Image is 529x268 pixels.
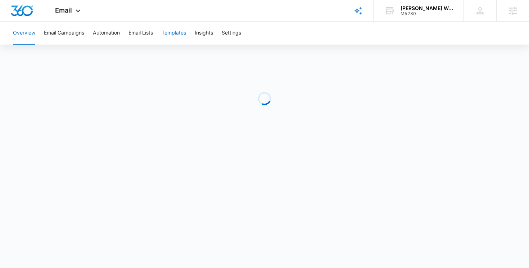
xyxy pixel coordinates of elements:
button: Automation [93,22,120,45]
button: Settings [222,22,241,45]
button: Email Campaigns [44,22,84,45]
button: Email Lists [128,22,153,45]
div: account id [401,11,453,16]
button: Overview [13,22,35,45]
span: Email [55,6,72,14]
div: account name [401,5,453,11]
button: Templates [162,22,186,45]
button: Insights [195,22,213,45]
